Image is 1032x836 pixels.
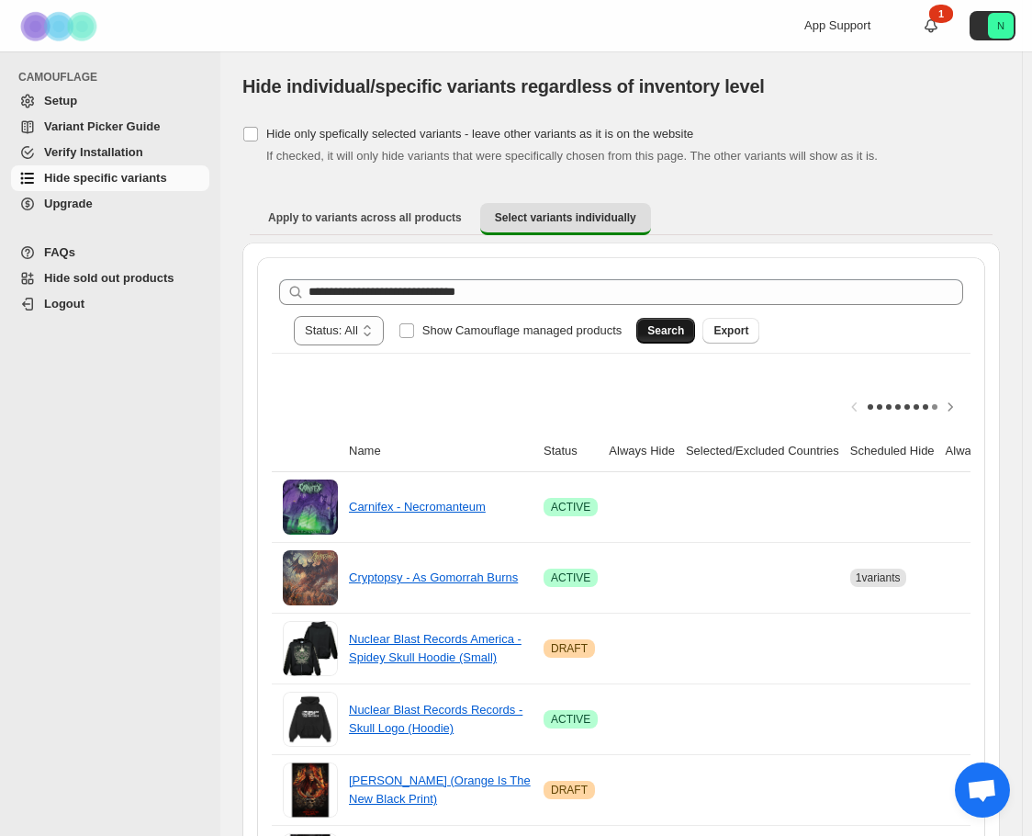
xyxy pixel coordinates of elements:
[18,70,211,85] span: CAMOUFLAGE
[283,550,338,605] img: Cryptopsy - As Gomorrah Burns
[44,197,93,210] span: Upgrade
[955,763,1010,818] a: Open chat
[44,145,143,159] span: Verify Installation
[44,271,174,285] span: Hide sold out products
[44,297,84,311] span: Logout
[283,480,338,535] img: Carnifex - Necromanteum
[856,571,901,584] span: 1 variants
[495,210,636,225] span: Select variants individually
[11,291,209,317] a: Logout
[603,431,680,472] th: Always Hide
[283,692,338,747] img: Nuclear Blast Records Records - Skull Logo (Hoodie)
[349,703,522,735] a: Nuclear Blast Records Records - Skull Logo (Hoodie)
[422,323,623,337] span: Show Camouflage managed products
[845,431,940,472] th: Scheduled Hide
[44,119,160,133] span: Variant Picker Guide
[349,632,522,664] a: Nuclear Blast Records America - Spidey Skull Hoodie (Small)
[551,500,590,514] span: ACTIVE
[551,712,590,727] span: ACTIVE
[11,240,209,265] a: FAQs
[44,245,75,259] span: FAQs
[551,641,588,656] span: DRAFT
[44,94,77,107] span: Setup
[551,571,590,585] span: ACTIVE
[349,571,518,584] a: Cryptopsy - As Gomorrah Burns
[11,165,209,191] a: Hide specific variants
[266,149,878,163] span: If checked, it will only hide variants that were specifically chosen from this page. The other va...
[636,318,695,344] button: Search
[551,783,588,797] span: DRAFT
[922,17,940,35] a: 1
[283,763,338,818] img: Jessica Pimentel (Orange Is The New Black Print)
[268,210,462,225] span: Apply to variants across all products
[713,323,748,338] span: Export
[11,88,209,114] a: Setup
[929,5,953,23] div: 1
[804,18,870,32] span: App Support
[266,127,693,141] span: Hide only spefically selected variants - leave other variants as it is on the website
[15,1,107,51] img: Camouflage
[11,265,209,291] a: Hide sold out products
[988,13,1014,39] span: Avatar with initials N
[44,171,167,185] span: Hide specific variants
[343,431,538,472] th: Name
[997,20,1004,31] text: N
[970,11,1015,40] button: Avatar with initials N
[11,140,209,165] a: Verify Installation
[253,203,477,232] button: Apply to variants across all products
[647,323,684,338] span: Search
[937,394,963,420] button: Scroll table right one column
[680,431,845,472] th: Selected/Excluded Countries
[11,191,209,217] a: Upgrade
[702,318,759,344] button: Export
[11,114,209,140] a: Variant Picker Guide
[538,431,603,472] th: Status
[349,500,486,514] a: Carnifex - Necromanteum
[283,621,338,676] img: Nuclear Blast Records America - Spidey Skull Hoodie (Small)
[242,76,765,96] span: Hide individual/specific variants regardless of inventory level
[940,431,1022,472] th: Always Show
[349,774,531,806] a: [PERSON_NAME] (Orange Is The New Black Print)
[480,203,651,235] button: Select variants individually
